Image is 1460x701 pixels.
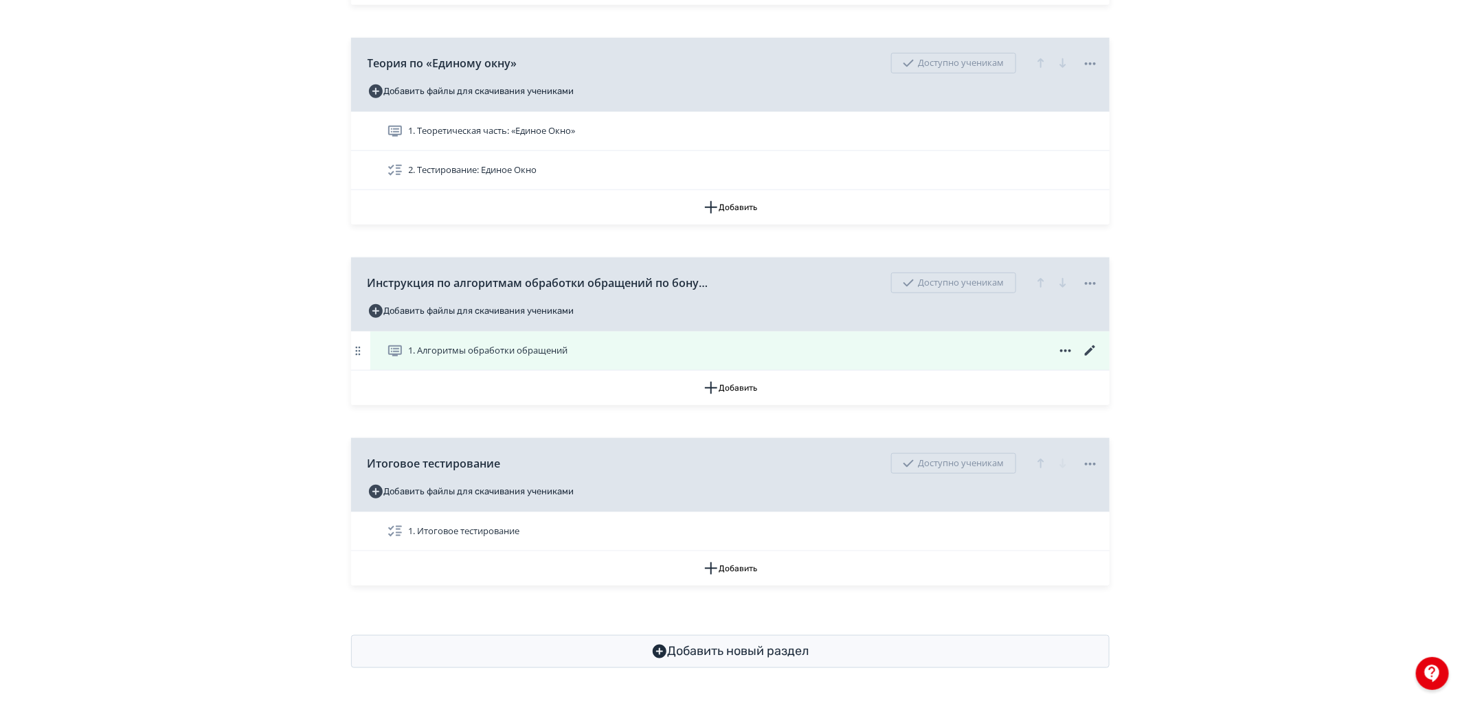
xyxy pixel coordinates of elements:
span: Теория по «Единому окну» [368,55,517,71]
span: 2. Тестирование: Единое Окно [409,163,537,177]
span: 1. Алгоритмы обработки обращений [409,344,568,358]
div: 1. Алгоритмы обработки обращений [351,332,1110,371]
span: 1. Итоговое тестирование [409,525,520,538]
div: Доступно ученикам [891,453,1016,474]
button: Добавить [351,551,1110,586]
div: 2. Тестирование: Единое Окно [351,151,1110,190]
button: Добавить файлы для скачивания учениками [368,80,574,102]
div: 1. Теоретическая часть: «Единое Окно» [351,112,1110,151]
button: Добавить [351,371,1110,405]
button: Добавить новый раздел [351,635,1110,668]
div: 1. Итоговое тестирование [351,512,1110,551]
div: Доступно ученикам [891,53,1016,73]
button: Добавить файлы для скачивания учениками [368,481,574,503]
button: Добавить файлы для скачивания учениками [368,300,574,322]
span: Инструкция по алгоритмам обработки обращений по бонусам [368,275,711,291]
div: Доступно ученикам [891,273,1016,293]
button: Добавить [351,190,1110,225]
span: 1. Теоретическая часть: «Единое Окно» [409,124,576,138]
span: Итоговое тестирование [368,455,501,472]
